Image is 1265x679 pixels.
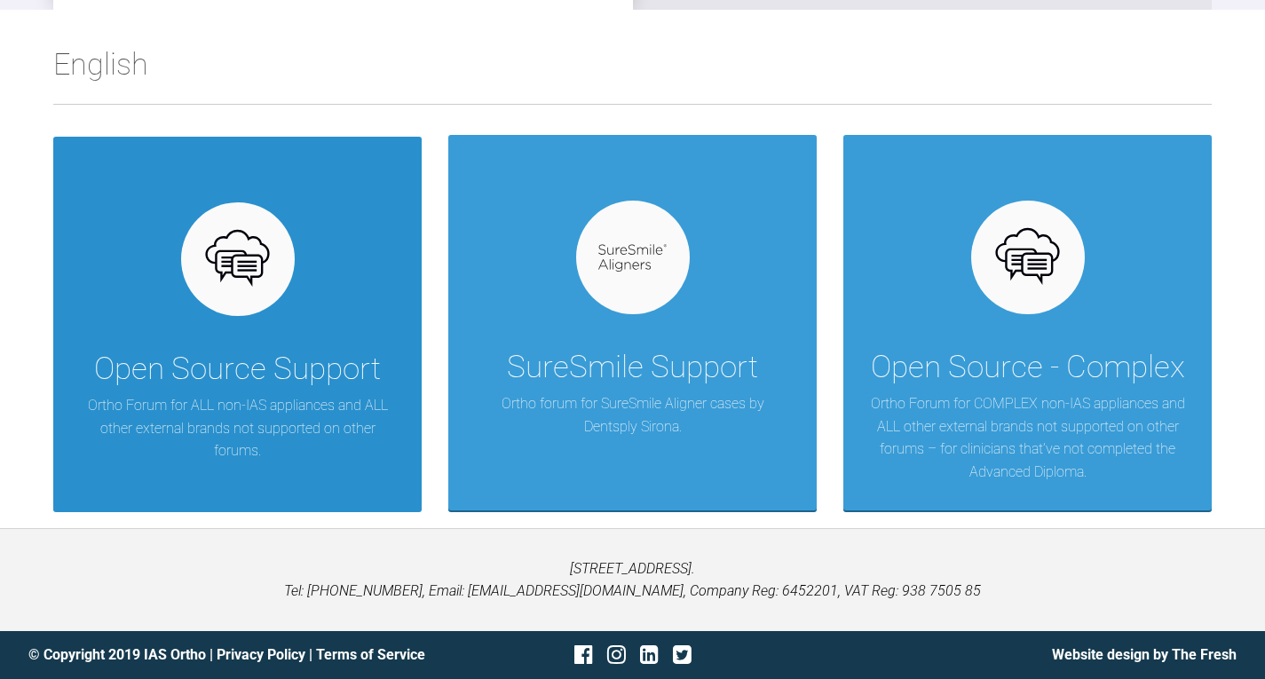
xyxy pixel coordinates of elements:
p: Ortho forum for SureSmile Aligner cases by Dentsply Sirona. [475,392,790,438]
div: Open Source Support [94,344,381,394]
div: © Copyright 2019 IAS Ortho | | [28,643,431,667]
a: Open Source SupportOrtho Forum for ALL non-IAS appliances and ALL other external brands not suppo... [53,135,422,510]
img: suresmile.935bb804.svg [598,244,667,272]
img: opensource.6e495855.svg [203,225,272,294]
p: Ortho Forum for ALL non-IAS appliances and ALL other external brands not supported on other forums. [80,394,395,462]
a: Privacy Policy [217,646,305,663]
a: SureSmile SupportOrtho forum for SureSmile Aligner cases by Dentsply Sirona. [448,135,817,510]
div: Open Source - Complex [871,343,1185,392]
h2: English [53,40,1212,104]
p: [STREET_ADDRESS]. Tel: [PHONE_NUMBER], Email: [EMAIL_ADDRESS][DOMAIN_NAME], Company Reg: 6452201,... [28,557,1237,603]
a: Terms of Service [316,646,425,663]
p: Ortho Forum for COMPLEX non-IAS appliances and ALL other external brands not supported on other f... [870,392,1185,483]
a: Open Source - ComplexOrtho Forum for COMPLEX non-IAS appliances and ALL other external brands not... [843,135,1212,510]
a: Website design by The Fresh [1052,646,1237,663]
img: opensource.6e495855.svg [993,224,1062,292]
div: SureSmile Support [507,343,758,392]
